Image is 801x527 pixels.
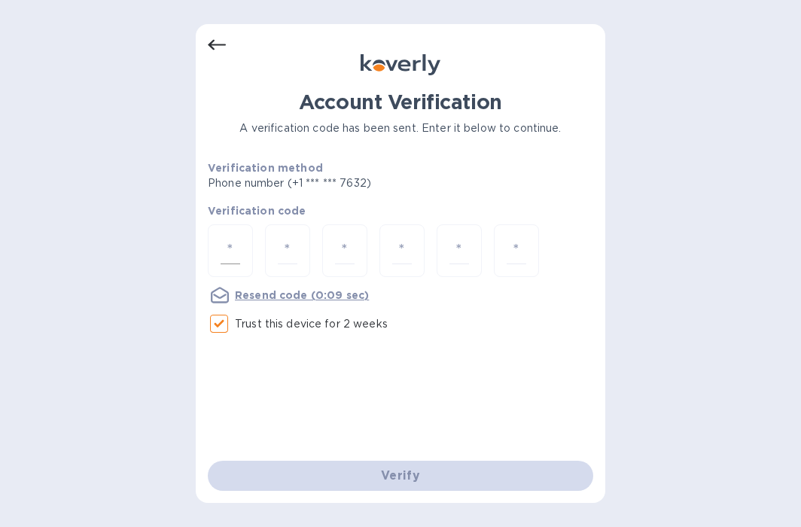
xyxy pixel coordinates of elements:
[208,162,323,174] b: Verification method
[208,175,486,191] p: Phone number (+1 *** *** 7632)
[208,90,593,114] h1: Account Verification
[208,120,593,136] p: A verification code has been sent. Enter it below to continue.
[235,316,388,332] p: Trust this device for 2 weeks
[235,289,369,301] u: Resend code (0:09 sec)
[208,203,593,218] p: Verification code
